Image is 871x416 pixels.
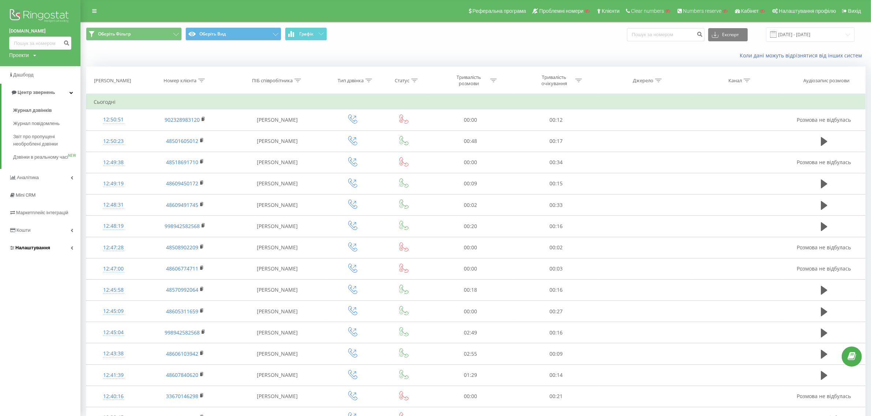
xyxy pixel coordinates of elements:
div: 12:50:51 [94,113,134,127]
span: Розмова не відбулась [797,393,851,400]
td: [PERSON_NAME] [230,237,326,258]
a: 48501605012 [166,137,198,144]
td: 00:14 [513,364,598,386]
a: 48518691710 [166,159,198,166]
a: Дзвінки в реальному часіNEW [13,151,80,164]
td: 02:55 [428,343,513,364]
button: Експорт [708,28,748,41]
td: Сьогодні [86,95,866,109]
span: Центр звернень [18,90,55,95]
div: 12:50:23 [94,134,134,148]
div: Статус [395,77,409,84]
span: Кабінет [741,8,759,14]
td: 00:03 [513,258,598,279]
a: 48508902209 [166,244,198,251]
td: [PERSON_NAME] [230,194,326,216]
span: Оберіть Фільтр [98,31,131,37]
td: 00:21 [513,386,598,407]
div: 12:47:28 [94,241,134,255]
td: [PERSON_NAME] [230,364,326,386]
td: 00:16 [513,322,598,343]
td: [PERSON_NAME] [230,279,326,300]
span: Аналiтика [17,175,39,180]
a: 48609450172 [166,180,198,187]
td: 00:00 [428,386,513,407]
span: Розмова не відбулась [797,244,851,251]
td: [PERSON_NAME] [230,109,326,131]
div: Проекти [9,52,29,59]
td: 00:20 [428,216,513,237]
td: 00:02 [513,237,598,258]
div: Номер клієнта [164,77,196,84]
span: Clear numbers [631,8,664,14]
td: 00:16 [513,279,598,300]
td: 00:16 [513,216,598,237]
a: Центр звернень [1,84,80,101]
td: [PERSON_NAME] [230,258,326,279]
div: 12:48:19 [94,219,134,233]
td: 00:18 [428,279,513,300]
span: Клієнти [602,8,620,14]
td: [PERSON_NAME] [230,343,326,364]
div: 12:45:58 [94,283,134,297]
a: Звіт про пропущені необроблені дзвінки [13,130,80,151]
a: 48607840620 [166,371,198,378]
a: 48606774711 [166,265,198,272]
td: 00:00 [428,109,513,131]
td: 00:09 [428,173,513,194]
span: Графік [299,31,314,37]
span: Вихід [848,8,861,14]
td: [PERSON_NAME] [230,322,326,343]
span: Кошти [16,227,30,233]
td: 00:00 [428,301,513,322]
td: 00:09 [513,343,598,364]
a: 33670146298 [166,393,198,400]
td: 00:12 [513,109,598,131]
div: 12:49:38 [94,155,134,170]
a: 48609491745 [166,201,198,208]
span: Звіт про пропущені необроблені дзвінки [13,133,77,148]
span: Маркетплейс інтеграцій [16,210,68,215]
td: 00:34 [513,152,598,173]
div: 12:45:04 [94,325,134,340]
input: Пошук за номером [627,28,705,41]
td: 00:48 [428,131,513,152]
td: 00:33 [513,194,598,216]
td: 00:17 [513,131,598,152]
div: ПІБ співробітника [252,77,293,84]
div: 12:47:00 [94,262,134,276]
a: [DOMAIN_NAME] [9,27,71,35]
div: 12:40:16 [94,389,134,404]
div: Джерело [633,77,653,84]
td: 00:15 [513,173,598,194]
td: 00:00 [428,237,513,258]
div: 12:45:09 [94,304,134,318]
button: Оберіть Фільтр [86,27,182,41]
div: Аудіозапис розмови [803,77,849,84]
div: Тривалість розмови [449,74,488,87]
span: Дзвінки в реальному часі [13,154,68,161]
td: [PERSON_NAME] [230,301,326,322]
td: 00:00 [428,152,513,173]
span: Розмова не відбулась [797,265,851,272]
a: 48570992064 [166,286,198,293]
span: Дашборд [13,72,34,77]
img: Ringostat logo [9,7,71,26]
button: Оберіть Вид [185,27,281,41]
div: Канал [728,77,742,84]
span: Проблемні номери [539,8,583,14]
td: 00:02 [428,194,513,216]
div: Тип дзвінка [338,77,364,84]
a: 48605311659 [166,308,198,315]
td: [PERSON_NAME] [230,216,326,237]
td: [PERSON_NAME] [230,173,326,194]
td: 02:49 [428,322,513,343]
span: Налаштування [15,245,50,250]
a: Коли дані можуть відрізнятися вiд інших систем [740,52,866,59]
div: [PERSON_NAME] [94,77,131,84]
a: 998942582568 [165,329,200,336]
input: Пошук за номером [9,37,71,50]
span: Numbers reserve [683,8,721,14]
span: Реферальна програма [473,8,526,14]
td: 00:00 [428,258,513,279]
